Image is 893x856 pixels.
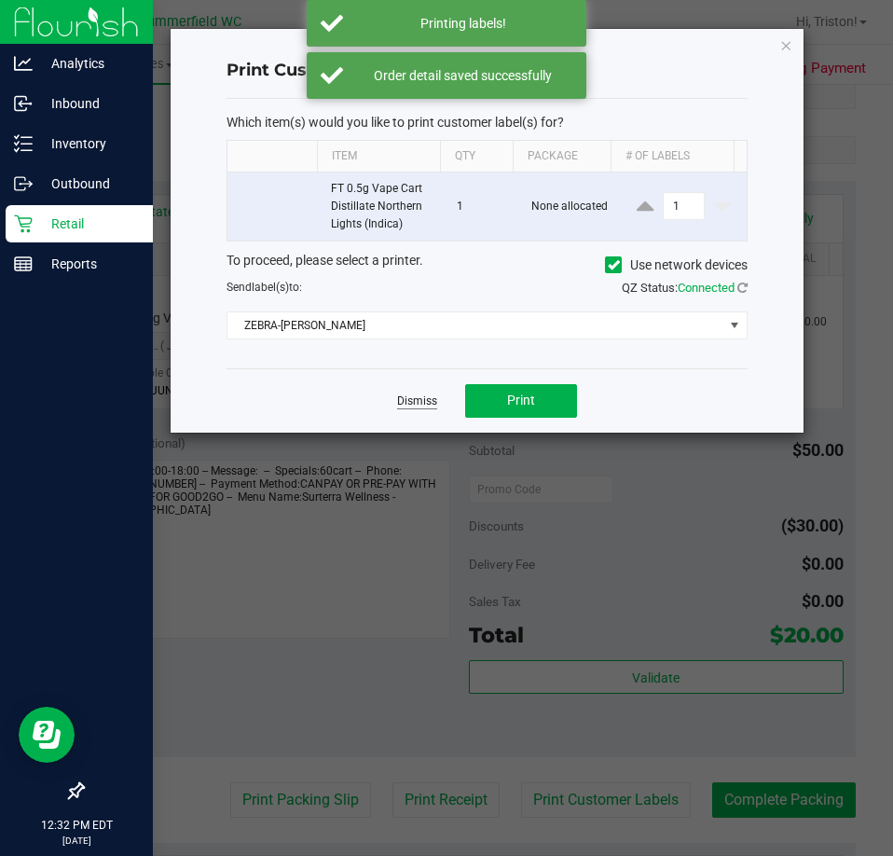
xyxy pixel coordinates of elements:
[14,134,33,153] inline-svg: Inventory
[8,817,144,834] p: 12:32 PM EDT
[446,173,520,242] td: 1
[227,281,302,294] span: Send to:
[14,255,33,273] inline-svg: Reports
[605,255,748,275] label: Use network devices
[465,384,577,418] button: Print
[14,214,33,233] inline-svg: Retail
[33,173,144,195] p: Outbound
[14,174,33,193] inline-svg: Outbound
[19,707,75,763] iframe: Resource center
[33,213,144,235] p: Retail
[353,14,572,33] div: Printing labels!
[507,393,535,407] span: Print
[8,834,144,848] p: [DATE]
[440,141,513,173] th: Qty
[520,173,621,242] td: None allocated
[397,393,437,409] a: Dismiss
[317,141,440,173] th: Item
[513,141,611,173] th: Package
[227,59,748,83] h4: Print Customer Labels
[33,132,144,155] p: Inventory
[353,66,572,85] div: Order detail saved successfully
[33,52,144,75] p: Analytics
[611,141,734,173] th: # of labels
[227,114,748,131] p: Which item(s) would you like to print customer label(s) for?
[14,94,33,113] inline-svg: Inbound
[252,281,289,294] span: label(s)
[213,251,762,279] div: To proceed, please select a printer.
[33,92,144,115] p: Inbound
[320,173,446,242] td: FT 0.5g Vape Cart Distillate Northern Lights (Indica)
[14,54,33,73] inline-svg: Analytics
[227,312,723,338] span: ZEBRA-[PERSON_NAME]
[33,253,144,275] p: Reports
[678,281,735,295] span: Connected
[622,281,748,295] span: QZ Status:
